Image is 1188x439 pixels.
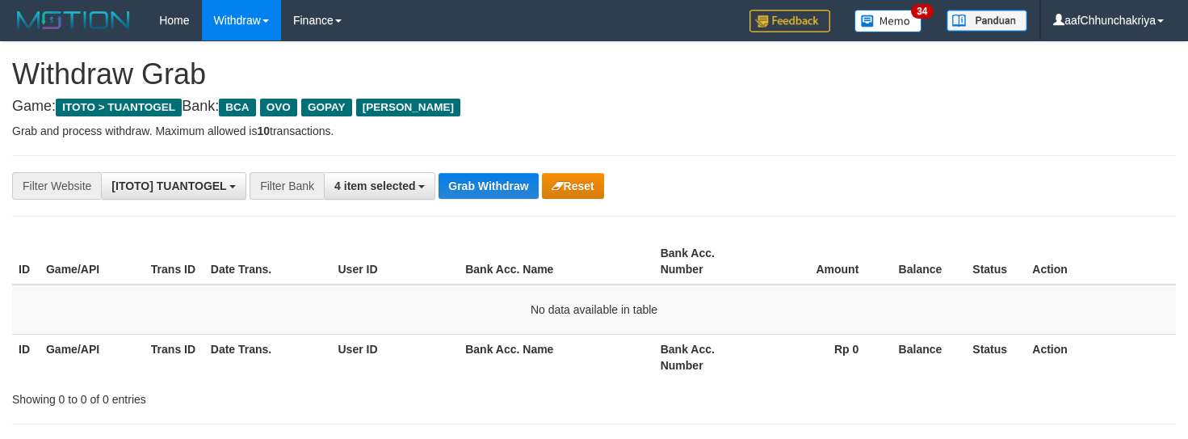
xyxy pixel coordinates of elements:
[439,173,538,199] button: Grab Withdraw
[356,99,460,116] span: [PERSON_NAME]
[12,123,1176,139] p: Grab and process withdraw. Maximum allowed is transactions.
[1026,238,1176,285] th: Action
[257,125,270,137] strong: 10
[883,334,966,380] th: Balance
[111,179,226,192] span: [ITOTO] TUANTOGEL
[250,172,324,200] div: Filter Bank
[12,8,135,32] img: MOTION_logo.png
[966,334,1026,380] th: Status
[40,238,145,285] th: Game/API
[911,4,933,19] span: 34
[12,238,40,285] th: ID
[56,99,182,116] span: ITOTO > TUANTOGEL
[334,179,415,192] span: 4 item selected
[145,334,204,380] th: Trans ID
[324,172,435,200] button: 4 item selected
[854,10,922,32] img: Button%20Memo.svg
[759,334,884,380] th: Rp 0
[749,10,830,32] img: Feedback.jpg
[12,385,483,407] div: Showing 0 to 0 of 0 entries
[12,334,40,380] th: ID
[12,285,1176,335] td: No data available in table
[40,334,145,380] th: Game/API
[332,334,460,380] th: User ID
[12,172,101,200] div: Filter Website
[204,238,332,285] th: Date Trans.
[759,238,884,285] th: Amount
[332,238,460,285] th: User ID
[459,238,653,285] th: Bank Acc. Name
[145,238,204,285] th: Trans ID
[204,334,332,380] th: Date Trans.
[654,334,759,380] th: Bank Acc. Number
[883,238,966,285] th: Balance
[301,99,352,116] span: GOPAY
[966,238,1026,285] th: Status
[947,10,1027,32] img: panduan.png
[654,238,759,285] th: Bank Acc. Number
[12,99,1176,115] h4: Game: Bank:
[12,58,1176,91] h1: Withdraw Grab
[219,99,255,116] span: BCA
[260,99,297,116] span: OVO
[101,172,246,200] button: [ITOTO] TUANTOGEL
[1026,334,1176,380] th: Action
[542,173,604,199] button: Reset
[459,334,653,380] th: Bank Acc. Name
